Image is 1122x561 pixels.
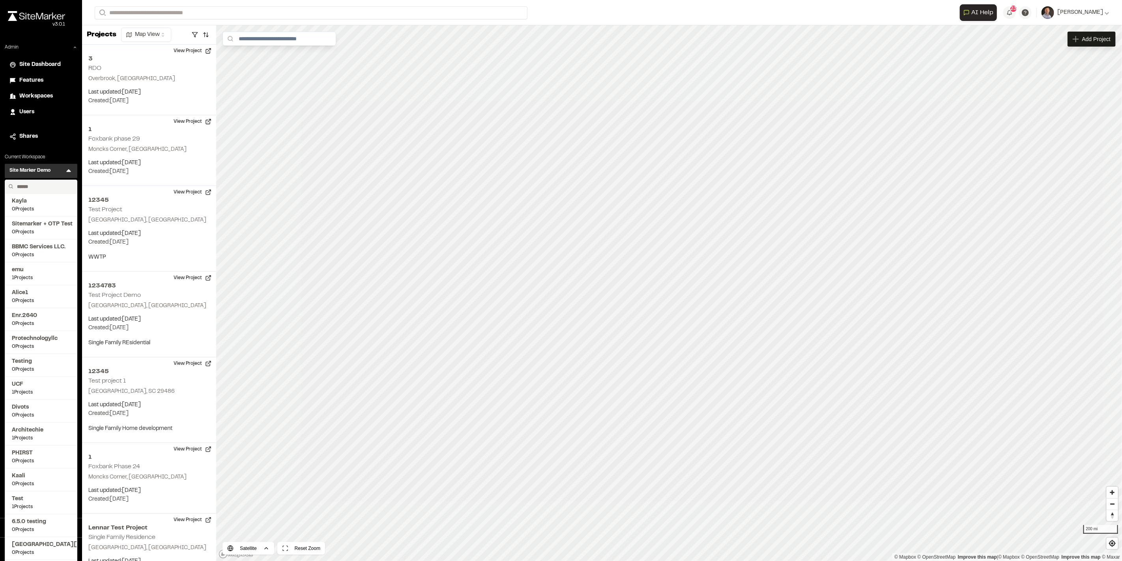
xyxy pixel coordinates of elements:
h2: Test project 1 [88,378,126,384]
span: Zoom in [1107,487,1118,498]
p: Last updated: [DATE] [88,159,210,167]
button: View Project [169,115,216,128]
h2: 12345 [88,195,210,205]
a: Mapbox logo [219,550,253,559]
span: 1 Projects [12,435,70,442]
a: Maxar [1102,554,1120,560]
a: emu1Projects [12,266,70,281]
button: Find my location [1107,538,1118,549]
span: [PERSON_NAME] [1057,8,1103,17]
p: Admin [5,44,19,51]
span: 0 Projects [12,251,70,259]
p: Last updated: [DATE] [88,315,210,324]
a: Site Dashboard [9,60,73,69]
button: Open AI Assistant [960,4,997,21]
p: Created: [DATE] [88,495,210,504]
h2: 1 [88,452,210,462]
span: Enr.2640 [12,311,70,320]
p: Created: [DATE] [88,167,210,176]
a: OpenStreetMap [918,554,956,560]
p: Created: [DATE] [88,97,210,105]
a: [GEOGRAPHIC_DATA][US_STATE]0Projects [12,540,70,556]
div: | [894,553,1120,561]
span: Kayla [12,197,70,206]
h2: 1234783 [88,281,210,291]
span: Site Dashboard [19,60,61,69]
h2: 3 [88,54,210,64]
p: Single Family REsidential [88,339,210,347]
span: Testing [12,357,70,366]
h3: Site Marker Demo [9,167,50,175]
p: Single Family Home development [88,424,210,433]
p: Projects [87,30,116,40]
span: 0 Projects [12,480,70,488]
h2: 1 [88,125,210,134]
span: 1 Projects [12,503,70,510]
button: Reset Zoom [277,542,325,555]
button: 23 [1003,6,1016,19]
h2: Foxbank phase 29 [88,136,140,142]
span: 0 Projects [12,412,70,419]
p: Moncks Corner, [GEOGRAPHIC_DATA] [88,473,210,482]
button: Reset bearing to north [1107,510,1118,521]
span: 1 Projects [12,274,70,281]
a: BBMC Services LLC.0Projects [12,243,70,259]
button: View Project [169,443,216,456]
h2: 12345 [88,367,210,376]
button: View Project [169,272,216,284]
div: 200 mi [1083,525,1118,534]
button: Zoom out [1107,498,1118,510]
a: Enr.26400Projects [12,311,70,327]
p: Created: [DATE] [88,324,210,332]
button: [PERSON_NAME] [1042,6,1109,19]
a: OpenStreetMap [1021,554,1060,560]
a: Test1Projects [12,495,70,510]
span: Architechie [12,426,70,435]
span: Features [19,76,43,85]
p: Overbrook, [GEOGRAPHIC_DATA] [88,75,210,83]
p: Last updated: [DATE] [88,401,210,409]
p: [GEOGRAPHIC_DATA], [GEOGRAPHIC_DATA] [88,302,210,310]
a: Protechnologyllc0Projects [12,334,70,350]
a: Features [9,76,73,85]
h2: RDO [88,66,101,71]
span: Protechnologyllc [12,334,70,343]
a: Kaali0Projects [12,472,70,488]
a: Divots0Projects [12,403,70,419]
a: UCF1Projects [12,380,70,396]
span: 1 Projects [12,389,70,396]
span: Shares [19,132,38,141]
p: Moncks Corner, [GEOGRAPHIC_DATA] [88,145,210,154]
span: 0 Projects [12,549,70,556]
img: User [1042,6,1054,19]
span: emu [12,266,70,274]
a: 6.5.0 testing0Projects [12,518,70,533]
a: Architechie1Projects [12,426,70,442]
span: 0 Projects [12,458,70,465]
button: Search [95,6,109,19]
div: Open AI Assistant [960,4,1000,21]
span: Test [12,495,70,503]
a: Sitemarker + OTP Test0Projects [12,220,70,236]
a: PHIRST0Projects [12,449,70,465]
span: 0 Projects [12,206,70,213]
span: Users [19,108,34,116]
p: Created: [DATE] [88,238,210,247]
p: WWTP [88,253,210,262]
img: rebrand.png [8,11,65,21]
p: [GEOGRAPHIC_DATA], [GEOGRAPHIC_DATA] [88,544,210,552]
p: Last updated: [DATE] [88,88,210,97]
span: 6.5.0 testing [12,518,70,526]
span: 0 Projects [12,297,70,304]
span: 0 Projects [12,320,70,327]
span: Kaali [12,472,70,480]
span: Divots [12,403,70,412]
p: [GEOGRAPHIC_DATA], [GEOGRAPHIC_DATA] [88,216,210,225]
span: 23 [1010,5,1017,12]
button: View Project [169,45,216,57]
span: [GEOGRAPHIC_DATA][US_STATE] [12,540,70,549]
button: Satellite [223,542,274,555]
span: Workspaces [19,92,53,101]
a: Mapbox [894,554,916,560]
